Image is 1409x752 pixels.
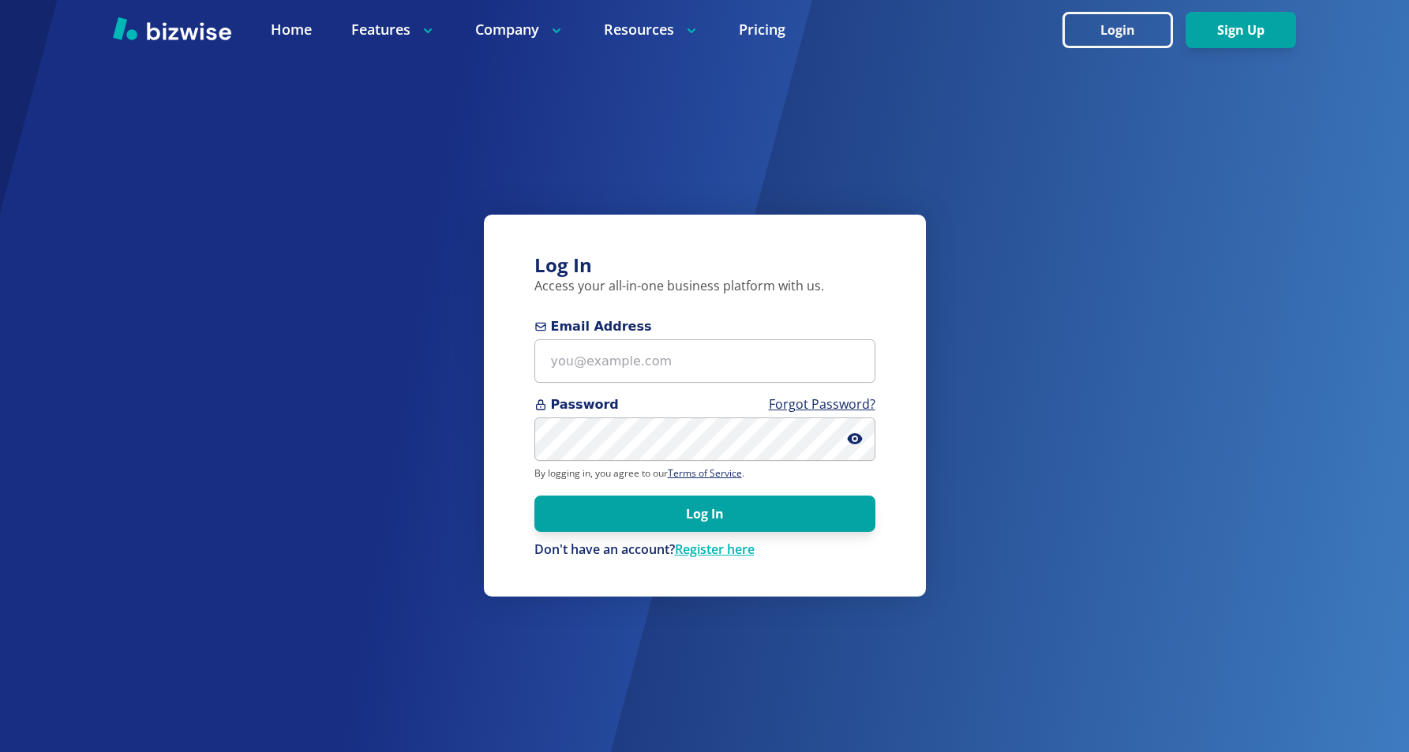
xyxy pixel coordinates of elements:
p: Resources [604,20,699,39]
span: Email Address [534,317,875,336]
a: Pricing [739,20,785,39]
a: Login [1062,23,1186,38]
p: Features [351,20,436,39]
a: Home [271,20,312,39]
h3: Log In [534,253,875,279]
a: Terms of Service [668,466,742,480]
input: you@example.com [534,339,875,383]
a: Forgot Password? [769,395,875,413]
p: Don't have an account? [534,541,875,559]
p: Access your all-in-one business platform with us. [534,278,875,295]
div: Don't have an account?Register here [534,541,875,559]
a: Sign Up [1186,23,1296,38]
button: Login [1062,12,1173,48]
a: Register here [675,541,755,558]
button: Sign Up [1186,12,1296,48]
img: Bizwise Logo [113,17,231,40]
p: By logging in, you agree to our . [534,467,875,480]
p: Company [475,20,564,39]
span: Password [534,395,875,414]
button: Log In [534,496,875,532]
